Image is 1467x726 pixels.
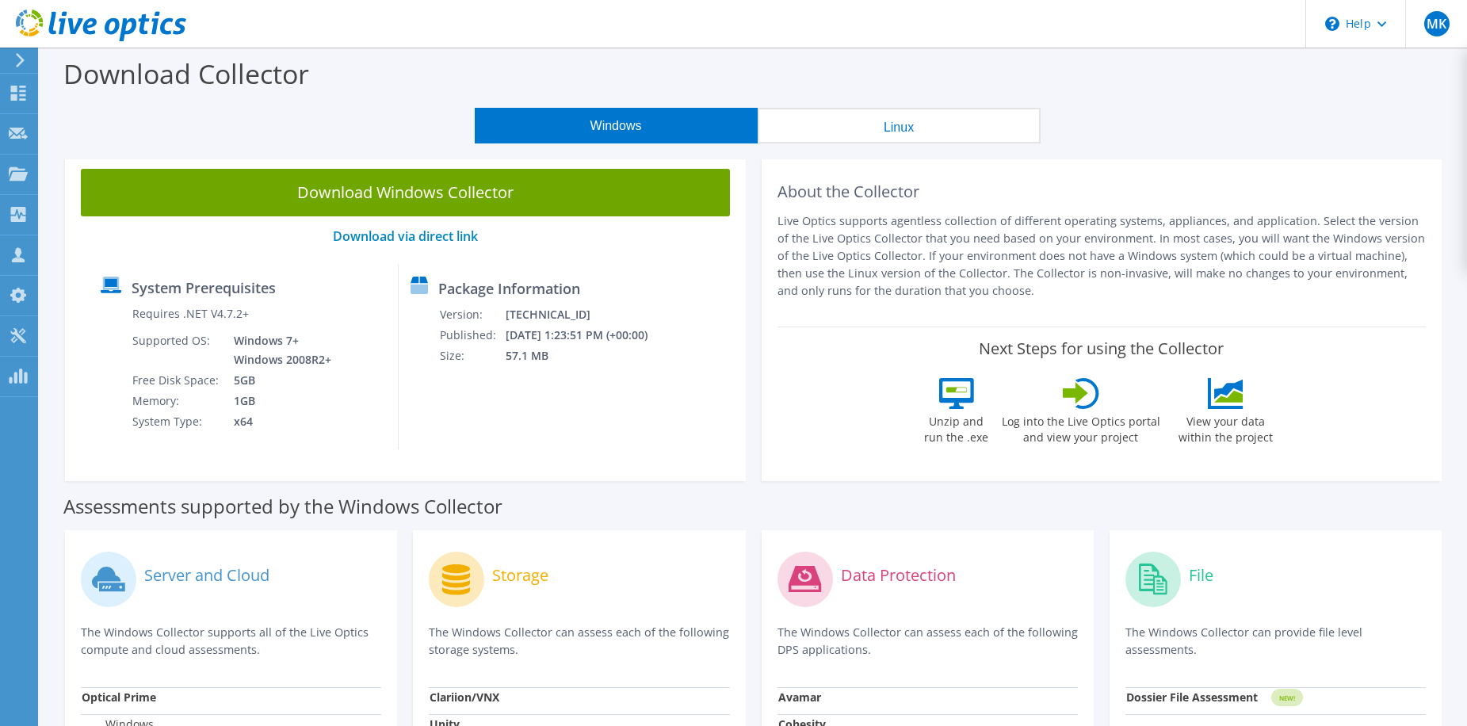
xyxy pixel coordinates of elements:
[1325,17,1339,31] svg: \n
[1126,690,1258,705] strong: Dossier File Assessment
[430,690,499,705] strong: Clariion/VNX
[505,304,669,325] td: [TECHNICAL_ID]
[333,227,478,245] a: Download via direct link
[438,281,580,296] label: Package Information
[492,567,548,583] label: Storage
[429,624,729,659] p: The Windows Collector can assess each of the following storage systems.
[778,690,821,705] strong: Avamar
[1278,694,1294,702] tspan: NEW!
[132,280,276,296] label: System Prerequisites
[1169,409,1283,445] label: View your data within the project
[132,331,222,370] td: Supported OS:
[1189,567,1213,583] label: File
[777,624,1078,659] p: The Windows Collector can assess each of the following DPS applications.
[132,411,222,432] td: System Type:
[475,108,758,143] button: Windows
[222,370,334,391] td: 5GB
[1125,624,1426,659] p: The Windows Collector can provide file level assessments.
[505,325,669,346] td: [DATE] 1:23:51 PM (+00:00)
[81,169,730,216] a: Download Windows Collector
[82,690,156,705] strong: Optical Prime
[505,346,669,366] td: 57.1 MB
[920,409,993,445] label: Unzip and run the .exe
[1001,409,1161,445] label: Log into the Live Optics portal and view your project
[63,499,502,514] label: Assessments supported by the Windows Collector
[132,306,249,322] label: Requires .NET V4.7.2+
[439,325,505,346] td: Published:
[144,567,269,583] label: Server and Cloud
[222,331,334,370] td: Windows 7+ Windows 2008R2+
[777,182,1427,201] h2: About the Collector
[979,339,1224,358] label: Next Steps for using the Collector
[222,411,334,432] td: x64
[81,624,381,659] p: The Windows Collector supports all of the Live Optics compute and cloud assessments.
[439,304,505,325] td: Version:
[439,346,505,366] td: Size:
[132,370,222,391] td: Free Disk Space:
[758,108,1041,143] button: Linux
[63,55,309,92] label: Download Collector
[132,391,222,411] td: Memory:
[777,212,1427,300] p: Live Optics supports agentless collection of different operating systems, appliances, and applica...
[222,391,334,411] td: 1GB
[1424,11,1450,36] span: MK
[841,567,956,583] label: Data Protection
